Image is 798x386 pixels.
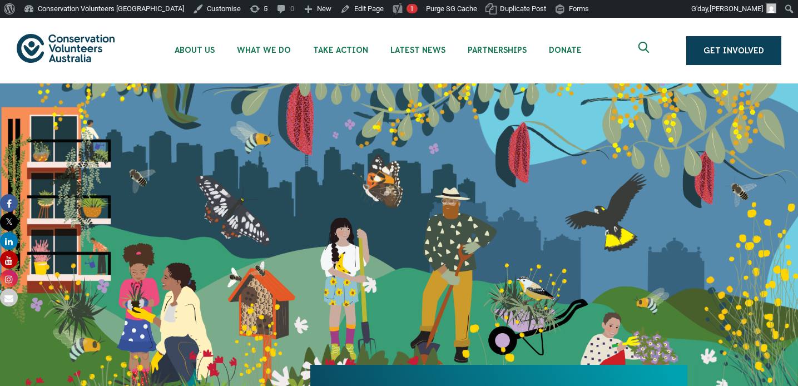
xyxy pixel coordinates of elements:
li: What We Do [226,18,302,83]
span: Latest News [390,46,445,55]
span: 1 [410,4,414,13]
li: Take Action [302,18,379,83]
span: What We Do [237,46,291,55]
span: Partnerships [468,46,527,55]
a: Get Involved [686,36,781,65]
span: Take Action [313,46,368,55]
button: Expand search box Close search box [632,37,658,64]
li: About Us [163,18,226,83]
span: Expand search box [638,42,652,60]
img: logo.svg [17,34,115,62]
span: Donate [549,46,582,55]
span: [PERSON_NAME] [710,4,763,13]
span: About Us [175,46,215,55]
